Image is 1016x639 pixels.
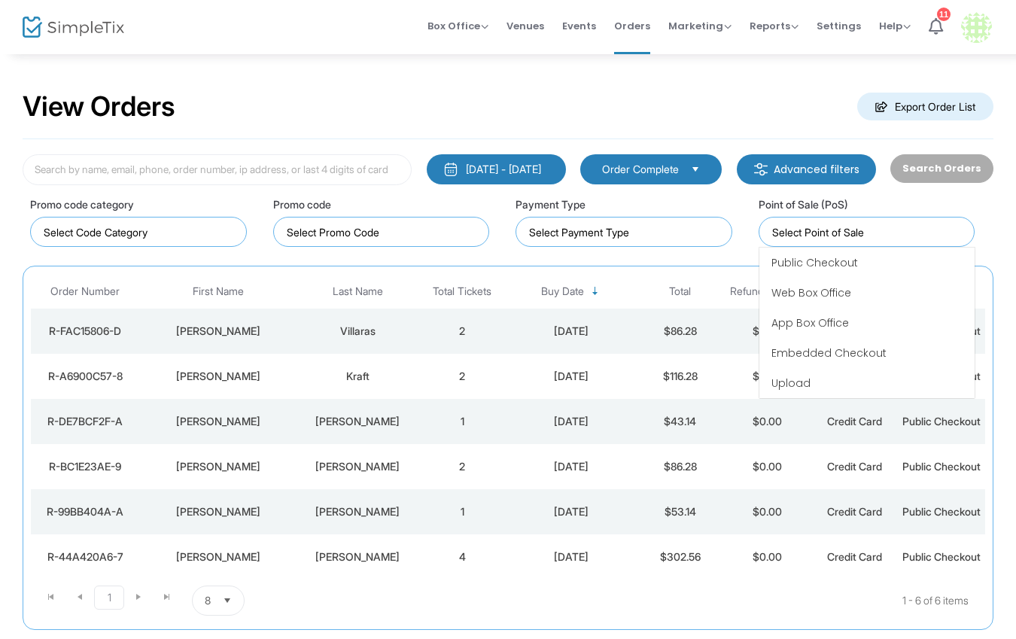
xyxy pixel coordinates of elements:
[637,489,724,534] td: $53.14
[637,354,724,399] td: $116.28
[300,369,415,384] div: Kraft
[827,505,882,518] span: Credit Card
[300,324,415,339] div: Villaras
[510,504,633,519] div: 7/8/2025
[144,504,293,519] div: Amanda
[529,224,725,240] input: Select Payment Type
[637,444,724,489] td: $86.28
[144,369,293,384] div: Timothy
[418,534,506,580] td: 4
[750,19,799,33] span: Reports
[541,285,584,298] span: Buy Date
[300,549,415,564] div: Claytor
[35,504,136,519] div: R-99BB404A-A
[35,369,136,384] div: R-A6900C57-8
[23,90,175,123] h2: View Orders
[300,414,415,429] div: Znamirowski
[144,324,293,339] div: Diane
[771,315,849,330] span: App Box Office
[902,505,981,518] span: Public Checkout
[771,285,851,300] span: Web Box Office
[827,460,882,473] span: Credit Card
[724,399,811,444] td: $0.00
[205,593,211,608] span: 8
[287,224,482,240] input: Select Promo Code
[637,309,724,354] td: $86.28
[637,399,724,444] td: $43.14
[273,196,331,212] label: Promo code
[31,274,985,580] div: Data table
[427,154,566,184] button: [DATE] - [DATE]
[23,154,412,185] input: Search by name, email, phone, order number, ip address, or last 4 digits of card
[817,7,861,45] span: Settings
[589,285,601,297] span: Sortable
[724,444,811,489] td: $0.00
[724,309,811,354] td: $0.00
[50,285,120,298] span: Order Number
[35,414,136,429] div: R-DE7BCF2F-A
[217,586,238,615] button: Select
[30,196,134,212] label: Promo code category
[418,489,506,534] td: 1
[602,162,679,177] span: Order Complete
[902,415,981,428] span: Public Checkout
[443,162,458,177] img: monthly
[614,7,650,45] span: Orders
[724,274,811,309] th: Refund Amount
[724,354,811,399] td: $0.00
[879,19,911,33] span: Help
[637,274,724,309] th: Total
[771,255,858,270] span: Public Checkout
[418,309,506,354] td: 2
[418,444,506,489] td: 2
[510,459,633,474] div: 7/8/2025
[685,161,706,178] button: Select
[144,459,293,474] div: Cynthia
[771,345,887,361] span: Embedded Checkout
[510,324,633,339] div: 7/8/2025
[300,459,415,474] div: Kean
[418,274,506,309] th: Total Tickets
[144,414,293,429] div: Jerome
[902,550,981,563] span: Public Checkout
[418,399,506,444] td: 1
[35,549,136,564] div: R-44A420A6-7
[668,19,732,33] span: Marketing
[516,196,586,212] label: Payment Type
[333,285,383,298] span: Last Name
[144,549,293,564] div: Ruth
[94,586,124,610] span: Page 1
[724,489,811,534] td: $0.00
[753,162,768,177] img: filter
[427,19,488,33] span: Box Office
[772,224,968,240] input: Select Point of Sale
[506,7,544,45] span: Venues
[193,285,244,298] span: First Name
[418,354,506,399] td: 2
[737,154,876,184] m-button: Advanced filters
[637,534,724,580] td: $302.56
[510,549,633,564] div: 7/8/2025
[724,534,811,580] td: $0.00
[394,586,969,616] kendo-pager-info: 1 - 6 of 6 items
[562,7,596,45] span: Events
[902,460,981,473] span: Public Checkout
[35,459,136,474] div: R-BC1E23AE-9
[759,196,848,212] label: Point of Sale (PoS)
[35,324,136,339] div: R-FAC15806-D
[937,8,951,21] div: 11
[827,550,882,563] span: Credit Card
[510,414,633,429] div: 7/8/2025
[827,415,882,428] span: Credit Card
[300,504,415,519] div: Carver
[857,93,993,120] m-button: Export Order List
[771,376,811,391] span: Upload
[44,224,239,240] input: NO DATA FOUND
[510,369,633,384] div: 7/8/2025
[466,162,541,177] div: [DATE] - [DATE]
